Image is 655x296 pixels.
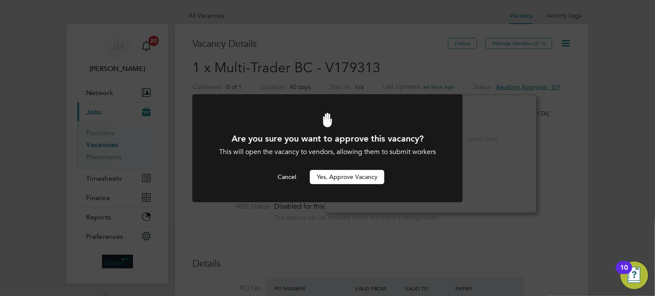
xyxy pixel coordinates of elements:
button: Cancel [271,170,303,184]
div: 10 [620,268,628,279]
span: This will open the vacancy to vendors, allowing them to submit workers [219,148,436,156]
button: Open Resource Center, 10 new notifications [621,262,648,289]
h1: Are you sure you want to approve this vacancy? [216,133,439,144]
button: Yes, Approve Vacancy [310,170,384,184]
